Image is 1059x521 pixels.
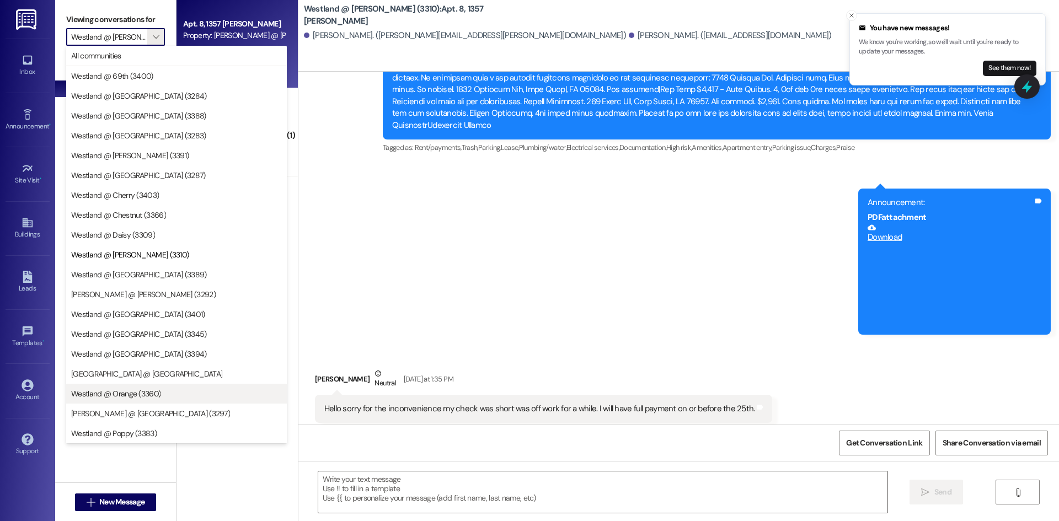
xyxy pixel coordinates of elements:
[692,143,723,152] span: Amenities ,
[372,368,398,391] div: Neutral
[71,348,207,359] span: Westland @ [GEOGRAPHIC_DATA] (3394)
[304,30,626,41] div: [PERSON_NAME]. ([PERSON_NAME][EMAIL_ADDRESS][PERSON_NAME][DOMAIN_NAME])
[6,51,50,80] a: Inbox
[55,62,176,74] div: Prospects + Residents
[401,373,453,385] div: [DATE] at 1:35 PM
[772,143,811,152] span: Parking issue ,
[71,71,153,82] span: Westland @ 69th (3400)
[383,139,1051,155] div: Tagged as:
[183,45,242,55] span: [PERSON_NAME]
[71,28,147,46] input: All communities
[71,170,206,181] span: Westland @ [GEOGRAPHIC_DATA] (3287)
[304,3,525,27] b: Westland @ [PERSON_NAME] (3310): Apt. 8, 1357 [PERSON_NAME]
[910,480,963,504] button: Send
[519,143,566,152] span: Plumbing/water ,
[921,488,929,497] i: 
[1014,488,1022,497] i: 
[6,376,50,406] a: Account
[71,229,155,240] span: Westland @ Daisy (3309)
[868,223,1033,243] a: Download
[6,430,50,460] a: Support
[934,486,951,498] span: Send
[868,212,926,223] b: PDF attachment
[846,437,922,449] span: Get Conversation Link
[55,297,176,308] div: Residents
[241,45,296,55] span: [PERSON_NAME]
[71,210,166,221] span: Westland @ Chestnut (3366)
[40,175,41,182] span: •
[935,431,1048,455] button: Share Conversation via email
[71,388,161,399] span: Westland @ Orange (3360)
[324,403,755,415] div: Hello sorry for the inconvenience my check was short was off work for a while. I will have full p...
[66,11,165,28] label: Viewing conversations for
[859,23,1036,34] div: You have new messages!
[943,437,1041,449] span: Share Conversation via email
[868,197,1033,208] div: Announcement:
[478,143,501,152] span: Parking ,
[6,267,50,297] a: Leads
[42,337,44,345] span: •
[183,30,285,41] div: Property: [PERSON_NAME] @ [PERSON_NAME] (3310)
[723,143,772,152] span: Apartment entry ,
[6,322,50,352] a: Templates •
[315,368,773,395] div: [PERSON_NAME]
[71,428,157,439] span: Westland @ Poppy (3383)
[71,190,159,201] span: Westland @ Cherry (3403)
[6,213,50,243] a: Buildings
[619,143,666,152] span: Documentation ,
[501,143,519,152] span: Lease ,
[55,381,176,393] div: Past + Future Residents
[71,249,189,260] span: Westland @ [PERSON_NAME] (3310)
[811,143,836,152] span: Charges ,
[566,143,619,152] span: Electrical services ,
[87,498,95,507] i: 
[71,368,222,379] span: [GEOGRAPHIC_DATA] @ [GEOGRAPHIC_DATA]
[859,37,1036,57] p: We know you're working, so we'll wait until you're ready to update your messages.
[99,496,145,508] span: New Message
[183,18,285,30] div: Apt. 8, 1357 [PERSON_NAME]
[462,143,478,152] span: Trash ,
[71,309,205,320] span: Westland @ [GEOGRAPHIC_DATA] (3401)
[666,143,692,152] span: High risk ,
[153,33,159,41] i: 
[846,10,857,21] button: Close toast
[71,110,206,121] span: Westland @ [GEOGRAPHIC_DATA] (3388)
[71,329,207,340] span: Westland @ [GEOGRAPHIC_DATA] (3345)
[315,423,773,439] div: Tagged as:
[6,159,50,189] a: Site Visit •
[836,143,854,152] span: Praise
[71,130,206,141] span: Westland @ [GEOGRAPHIC_DATA] (3283)
[49,121,51,128] span: •
[868,244,1033,326] iframe: Download https://res.cloudinary.com/residesk/image/upload/v1757963584/user-uploads/870-1757963584...
[16,9,39,30] img: ResiDesk Logo
[75,493,157,511] button: New Message
[71,90,207,101] span: Westland @ [GEOGRAPHIC_DATA] (3284)
[71,289,216,300] span: [PERSON_NAME] @ [PERSON_NAME] (3292)
[71,150,189,161] span: Westland @ [PERSON_NAME] (3391)
[839,431,929,455] button: Get Conversation Link
[71,269,207,280] span: Westland @ [GEOGRAPHIC_DATA] (3389)
[71,50,121,61] span: All communities
[392,49,1033,131] div: Lo ips dolo si ametc $487!!!Adip el sed doe tem inc $177 utla etdolo Magn aliqua en adm veni qu n...
[71,408,230,419] span: [PERSON_NAME] @ [GEOGRAPHIC_DATA] (3297)
[415,143,462,152] span: Rent/payments ,
[983,61,1036,76] button: See them now!
[55,213,176,224] div: Prospects
[629,30,832,41] div: [PERSON_NAME]. ([EMAIL_ADDRESS][DOMAIN_NAME])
